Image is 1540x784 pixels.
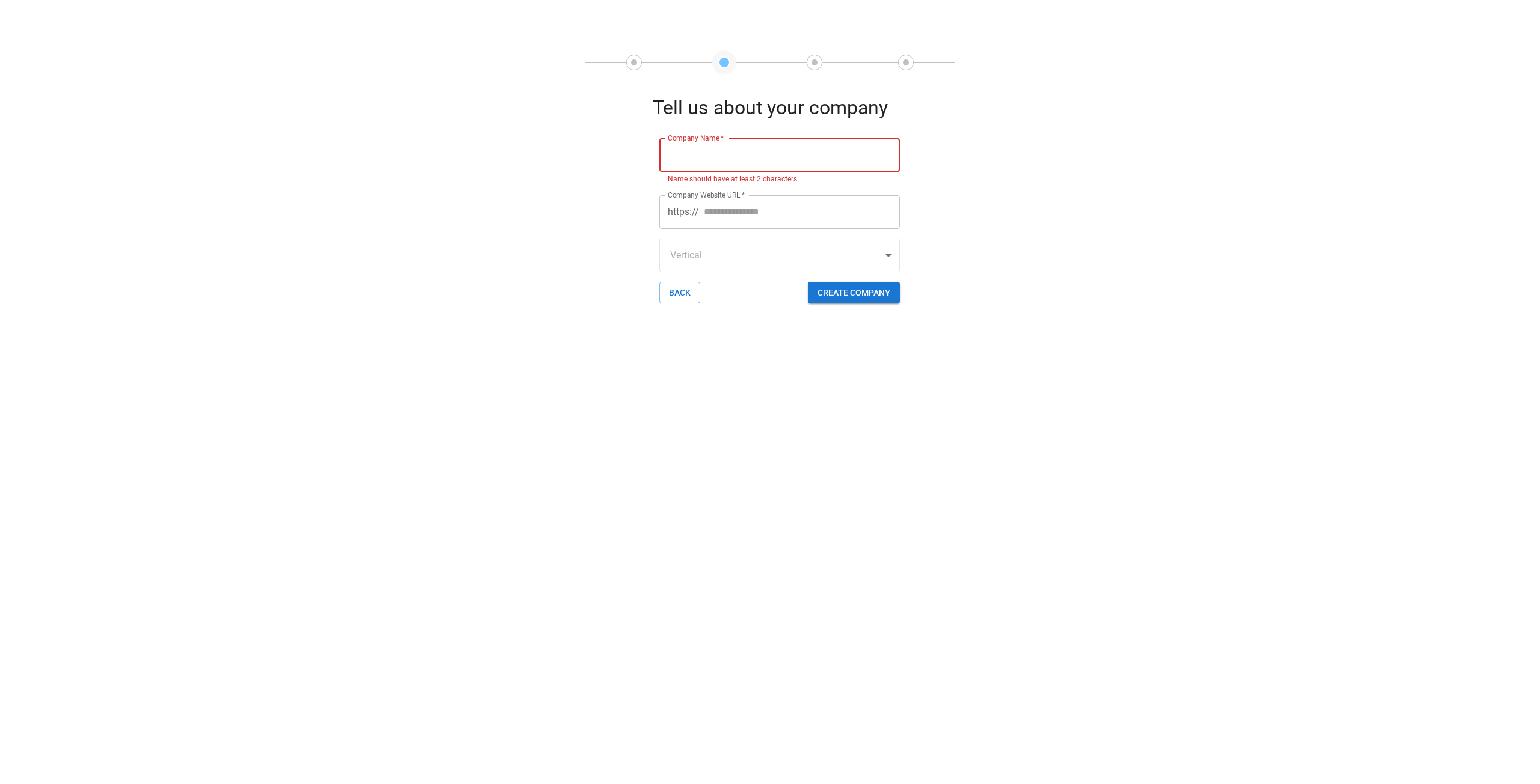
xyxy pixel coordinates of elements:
p: Name should have at least 2 characters [668,174,892,186]
label: Company Website URL [668,190,745,200]
div: Tell us about your company [626,96,914,129]
label: Company Name [668,133,724,143]
button: BACK [659,282,700,304]
p: https:// [668,205,699,219]
button: Create Company [808,282,900,304]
